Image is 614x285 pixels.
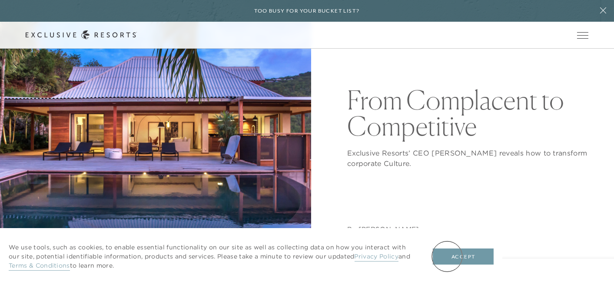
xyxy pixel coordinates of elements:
h1: From Complacent to Competitive [347,87,588,139]
p: We use tools, such as cookies, to enable essential functionality on our site as well as collectin... [9,243,415,270]
a: Terms & Conditions [9,262,70,271]
p: Exclusive Resorts’ CEO [PERSON_NAME] reveals how to transform corporate Culture. [347,148,588,169]
address: By [PERSON_NAME] [347,225,419,234]
button: Open navigation [577,32,588,38]
a: Privacy Policy [355,252,398,262]
button: Accept [433,249,494,265]
h6: Too busy for your bucket list? [255,7,360,15]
